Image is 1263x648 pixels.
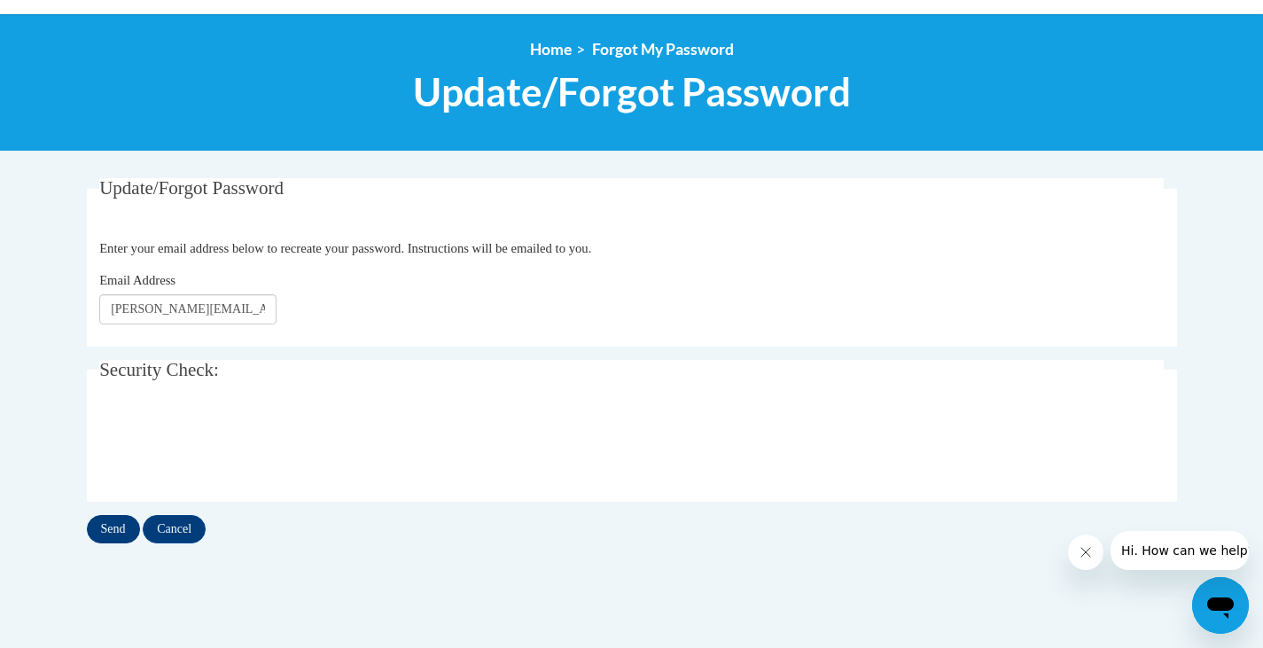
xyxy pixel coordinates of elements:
a: Home [530,40,572,59]
iframe: Message from company [1111,531,1249,570]
input: Send [87,515,140,543]
span: Email Address [99,273,175,287]
span: Hi. How can we help? [11,12,144,27]
iframe: Button to launch messaging window [1192,577,1249,634]
span: Update/Forgot Password [413,68,851,115]
input: Email [99,294,277,324]
span: Security Check: [99,359,219,380]
input: Cancel [143,515,206,543]
span: Update/Forgot Password [99,177,284,199]
span: Enter your email address below to recreate your password. Instructions will be emailed to you. [99,241,591,255]
span: Forgot My Password [592,40,734,59]
iframe: Close message [1068,535,1103,570]
iframe: reCAPTCHA [99,410,369,480]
